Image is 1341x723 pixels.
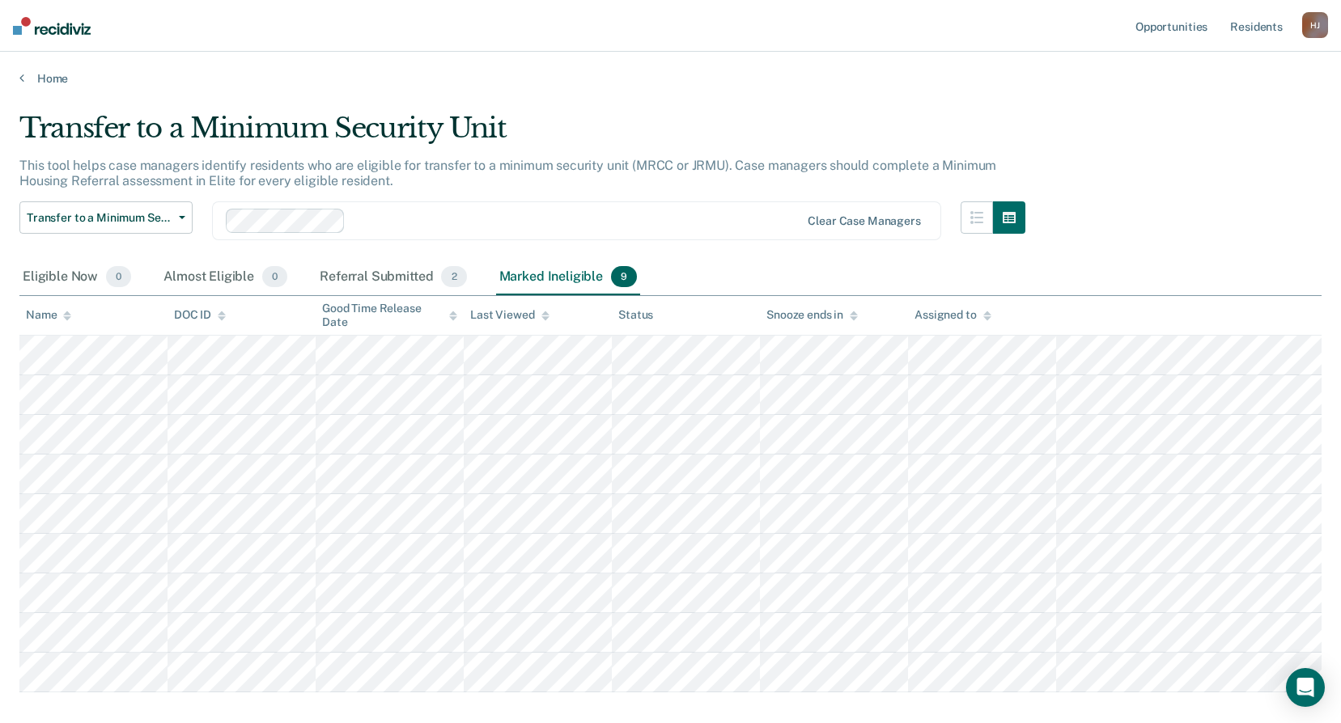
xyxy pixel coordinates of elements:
[1302,12,1328,38] div: H J
[19,201,193,234] button: Transfer to a Minimum Security Unit
[496,260,641,295] div: Marked Ineligible9
[441,266,466,287] span: 2
[19,71,1322,86] a: Home
[1286,668,1325,707] div: Open Intercom Messenger
[618,308,653,322] div: Status
[470,308,549,322] div: Last Viewed
[174,308,226,322] div: DOC ID
[160,260,291,295] div: Almost Eligible0
[26,308,71,322] div: Name
[808,214,920,228] div: Clear case managers
[316,260,469,295] div: Referral Submitted2
[19,260,134,295] div: Eligible Now0
[262,266,287,287] span: 0
[766,308,858,322] div: Snooze ends in
[611,266,637,287] span: 9
[13,17,91,35] img: Recidiviz
[106,266,131,287] span: 0
[27,211,172,225] span: Transfer to a Minimum Security Unit
[19,158,996,188] p: This tool helps case managers identify residents who are eligible for transfer to a minimum secur...
[19,112,1025,158] div: Transfer to a Minimum Security Unit
[915,308,991,322] div: Assigned to
[1302,12,1328,38] button: HJ
[322,302,457,329] div: Good Time Release Date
